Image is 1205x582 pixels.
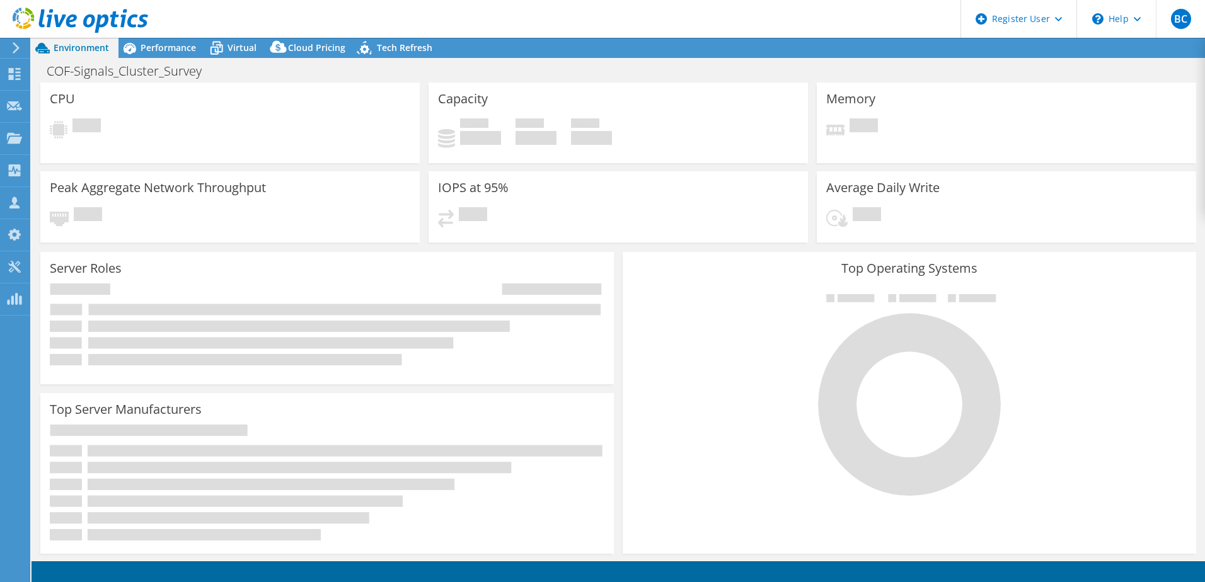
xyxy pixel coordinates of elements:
span: Virtual [228,42,257,54]
span: Free [516,118,544,131]
svg: \n [1092,13,1104,25]
span: BC [1171,9,1191,29]
span: Tech Refresh [377,42,432,54]
span: Cloud Pricing [288,42,345,54]
span: Pending [850,118,878,135]
h3: CPU [50,92,75,106]
h3: Top Server Manufacturers [50,402,202,416]
h3: Peak Aggregate Network Throughput [50,181,266,195]
span: Total [571,118,599,131]
span: Pending [72,118,101,135]
span: Pending [74,207,102,224]
h3: Average Daily Write [826,181,940,195]
h1: COF-Signals_Cluster_Survey [41,64,221,78]
h3: IOPS at 95% [438,181,509,195]
h3: Memory [826,92,875,106]
h4: 0 GiB [571,131,612,145]
h4: 0 GiB [516,131,556,145]
h3: Top Operating Systems [632,261,1187,275]
span: Used [460,118,488,131]
h3: Capacity [438,92,488,106]
h3: Server Roles [50,261,122,275]
span: Pending [853,207,881,224]
span: Performance [141,42,196,54]
span: Pending [459,207,487,224]
h4: 0 GiB [460,131,501,145]
span: Environment [54,42,109,54]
